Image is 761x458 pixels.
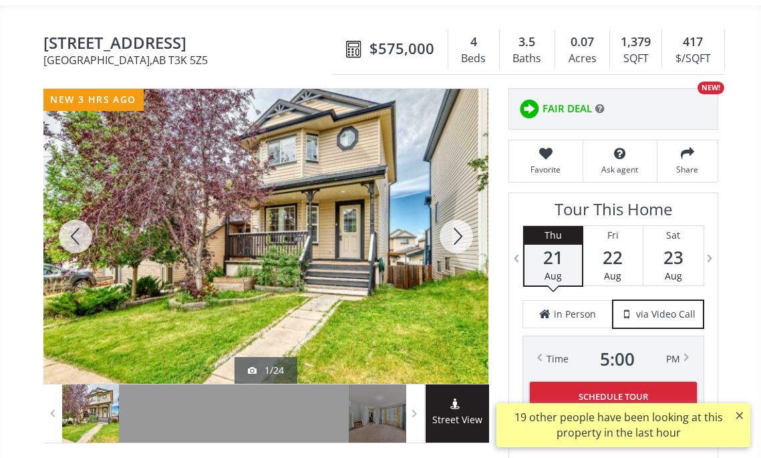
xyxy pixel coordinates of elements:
[506,49,548,69] div: Baths
[369,38,434,59] span: $575,000
[248,364,284,377] div: 1/24
[643,248,704,267] span: 23
[530,382,697,411] button: Schedule Tour
[524,226,582,245] div: Thu
[621,33,651,51] span: 1,379
[636,308,696,321] span: via Video Call
[698,82,724,94] div: NEW!
[590,164,650,175] span: Ask agent
[583,248,643,267] span: 22
[516,164,576,175] span: Favorite
[426,413,489,428] span: Street View
[503,410,734,441] div: 19 other people have been looking at this property in the last hour
[583,226,643,245] div: Fri
[617,49,655,69] div: SQFT
[643,226,704,245] div: Sat
[455,49,492,69] div: Beds
[729,403,750,427] button: ×
[665,269,682,282] span: Aug
[43,34,339,55] span: 119 Covepark Drive NE
[43,55,339,66] span: [GEOGRAPHIC_DATA] , AB T3K 5Z5
[669,33,717,51] div: 417
[604,269,621,282] span: Aug
[562,49,603,69] div: Acres
[600,350,635,368] span: 5 : 00
[506,33,548,51] div: 3.5
[43,89,488,384] div: 119 Covepark Drive NE Calgary, AB T3K 5Z5 - Photo 1 of 24
[43,89,144,111] div: new 3 hrs ago
[669,49,717,69] div: $/SQFT
[516,96,543,122] img: rating icon
[545,269,562,282] span: Aug
[562,33,603,51] div: 0.07
[554,308,596,321] span: in Person
[524,248,582,267] span: 21
[547,350,680,368] div: Time PM
[522,200,704,225] h3: Tour This Home
[543,102,592,116] span: FAIR DEAL
[455,33,492,51] div: 4
[664,164,711,175] span: Share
